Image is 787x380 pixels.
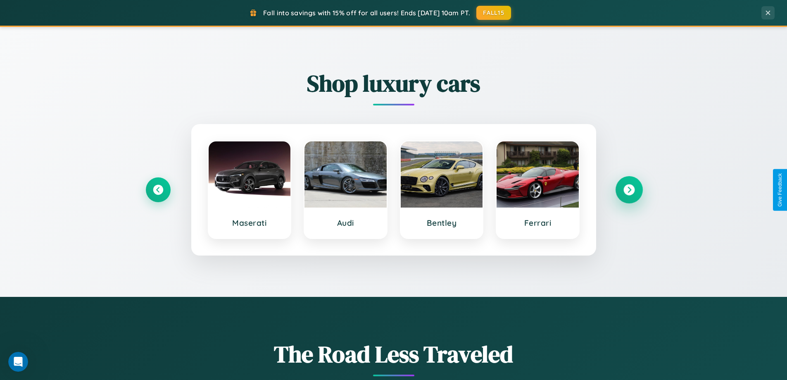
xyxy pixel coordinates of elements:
iframe: Intercom live chat [8,352,28,372]
span: Fall into savings with 15% off for all users! Ends [DATE] 10am PT. [263,9,470,17]
div: Give Feedback [777,173,783,207]
h3: Bentley [409,218,475,228]
h3: Audi [313,218,378,228]
h2: Shop luxury cars [146,67,642,99]
h3: Ferrari [505,218,571,228]
h3: Maserati [217,218,283,228]
h1: The Road Less Traveled [146,338,642,370]
button: FALL15 [476,6,511,20]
